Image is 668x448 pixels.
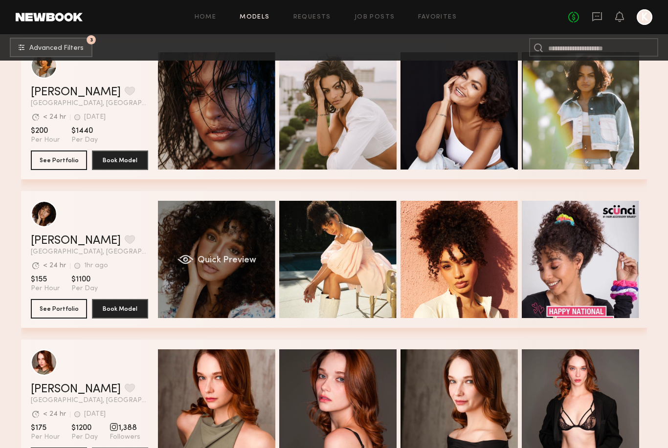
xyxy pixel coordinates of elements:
[110,423,140,433] span: 1,388
[43,411,66,418] div: < 24 hr
[90,38,93,42] span: 3
[31,423,60,433] span: $175
[31,284,60,293] span: Per Hour
[198,256,256,265] span: Quick Preview
[31,299,87,319] button: See Portfolio
[355,14,395,21] a: Job Posts
[29,45,84,52] span: Advanced Filters
[31,397,148,404] span: [GEOGRAPHIC_DATA], [GEOGRAPHIC_DATA]
[10,38,92,57] button: 3Advanced Filters
[71,275,98,284] span: $1100
[31,275,60,284] span: $155
[71,136,98,145] span: Per Day
[92,150,148,170] button: Book Model
[31,249,148,256] span: [GEOGRAPHIC_DATA], [GEOGRAPHIC_DATA]
[71,284,98,293] span: Per Day
[43,262,66,269] div: < 24 hr
[195,14,217,21] a: Home
[418,14,457,21] a: Favorites
[240,14,269,21] a: Models
[31,136,60,145] span: Per Hour
[84,411,106,418] div: [DATE]
[92,299,148,319] button: Book Model
[84,262,108,269] div: 1hr ago
[31,384,121,395] a: [PERSON_NAME]
[31,86,121,98] a: [PERSON_NAME]
[71,423,98,433] span: $1200
[31,126,60,136] span: $200
[31,150,87,170] button: See Portfolio
[43,114,66,121] div: < 24 hr
[31,100,148,107] span: [GEOGRAPHIC_DATA], [GEOGRAPHIC_DATA]
[71,433,98,442] span: Per Day
[110,433,140,442] span: Followers
[71,126,98,136] span: $1440
[84,114,106,121] div: [DATE]
[31,433,60,442] span: Per Hour
[293,14,331,21] a: Requests
[31,235,121,247] a: [PERSON_NAME]
[637,9,652,25] a: K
